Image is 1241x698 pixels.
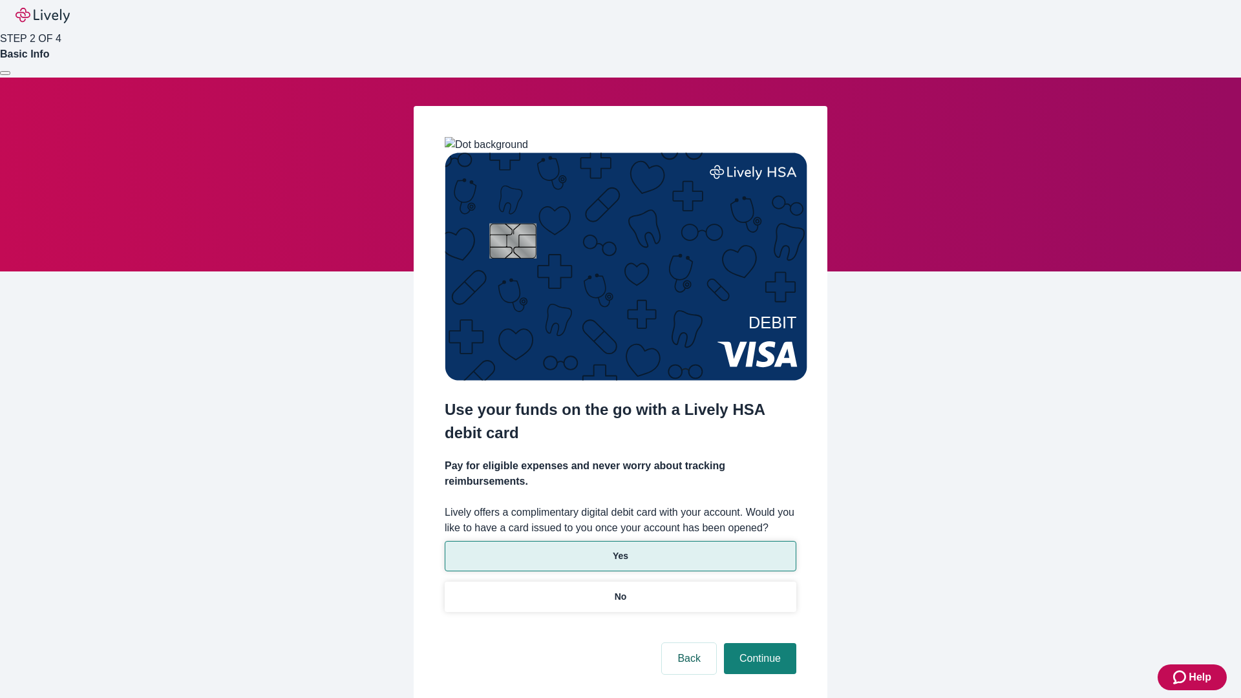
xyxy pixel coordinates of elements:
[1158,664,1227,690] button: Zendesk support iconHelp
[1189,670,1211,685] span: Help
[445,582,796,612] button: No
[445,398,796,445] h2: Use your funds on the go with a Lively HSA debit card
[16,8,70,23] img: Lively
[445,137,528,153] img: Dot background
[445,458,796,489] h4: Pay for eligible expenses and never worry about tracking reimbursements.
[445,541,796,571] button: Yes
[1173,670,1189,685] svg: Zendesk support icon
[662,643,716,674] button: Back
[613,549,628,563] p: Yes
[445,153,807,381] img: Debit card
[445,505,796,536] label: Lively offers a complimentary digital debit card with your account. Would you like to have a card...
[615,590,627,604] p: No
[724,643,796,674] button: Continue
